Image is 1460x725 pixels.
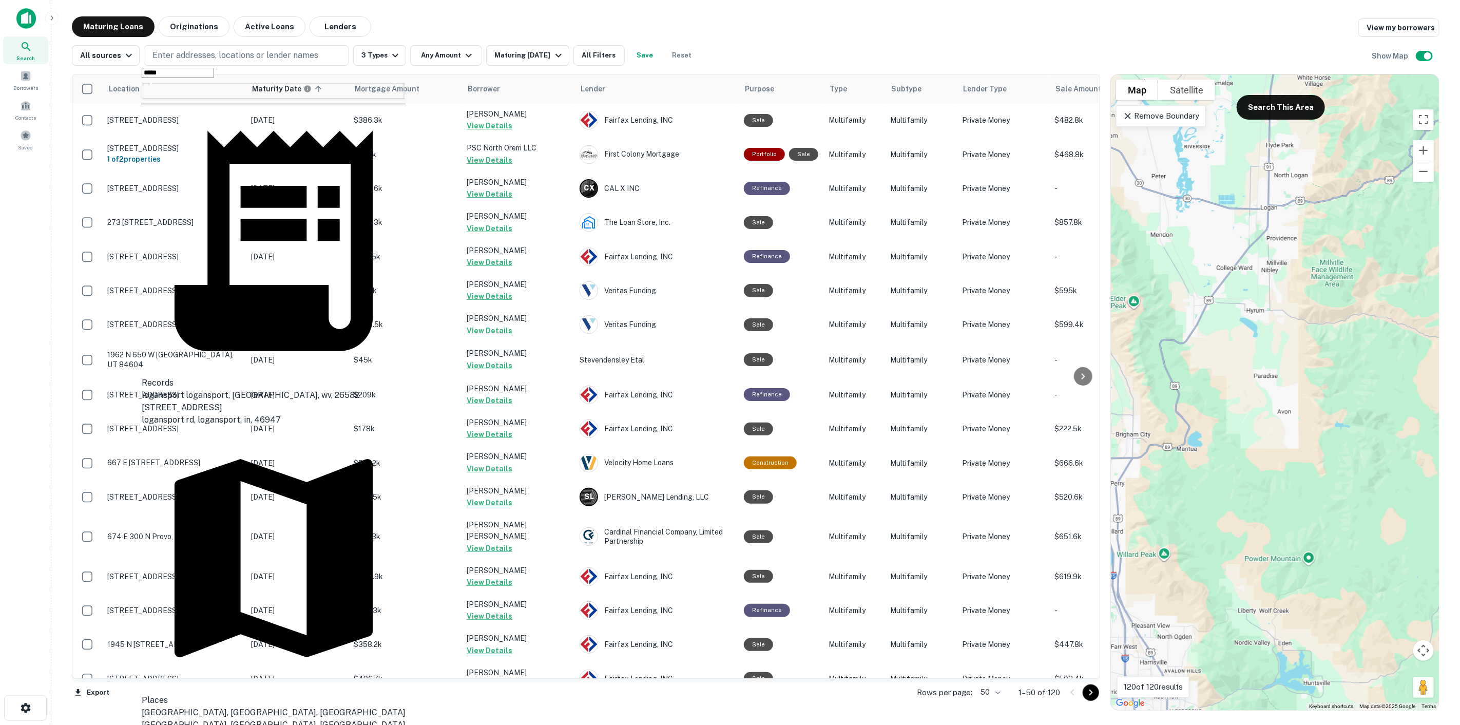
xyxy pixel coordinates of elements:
p: $619.9k [1054,571,1137,582]
p: 1945 N [STREET_ADDRESS] [107,640,241,649]
p: C X [584,183,594,194]
p: Private Money [962,423,1044,434]
button: Toggle fullscreen view [1413,109,1434,130]
iframe: Chat Widget [1409,643,1460,692]
div: Veritas Funding [580,281,734,300]
button: Keyboard shortcuts [1309,703,1353,710]
p: - [1054,605,1137,616]
p: Private Money [962,354,1044,366]
p: Rows per page: [917,686,972,699]
p: $447.8k [1054,639,1137,650]
p: Multifamily [890,571,952,582]
p: [STREET_ADDRESS] [107,184,241,193]
p: [STREET_ADDRESS] [107,492,241,502]
p: Multifamily [890,605,952,616]
div: Fairfax Lending, INC [580,247,734,266]
p: $468.8k [1054,149,1137,160]
button: Originations [159,16,229,37]
p: PSC North Orem LLC [467,142,569,154]
img: picture [580,214,598,231]
img: picture [580,636,598,653]
div: Sale [744,216,773,229]
p: Multifamily [890,354,952,366]
p: [PERSON_NAME] [467,108,569,120]
span: Records [142,377,174,387]
div: [PERSON_NAME] Lending, LLC [580,488,734,506]
th: Subtype [885,74,957,103]
img: capitalize-icon.png [16,8,36,29]
p: Private Money [962,319,1044,330]
button: 3 Types [353,45,406,66]
p: [STREET_ADDRESS] [107,320,241,329]
div: Fairfax Lending, INC [580,111,734,129]
div: Fairfax Lending, INC [580,601,734,620]
p: 1–50 of 120 [1019,686,1060,699]
p: [PERSON_NAME] [467,177,569,188]
p: Multifamily [890,531,952,542]
p: [PERSON_NAME] [467,383,569,394]
button: View Details [467,256,512,269]
div: Veritas Funding [580,315,734,334]
img: Google [1113,697,1147,710]
button: View Details [467,394,512,407]
th: Lender [574,74,739,103]
p: Multifamily [829,605,880,616]
p: [PERSON_NAME] [467,245,569,256]
p: $599.4k [1054,319,1137,330]
p: $666.6k [1054,457,1137,469]
div: [STREET_ADDRESS] [142,401,406,413]
a: Search [3,36,48,64]
p: [PERSON_NAME] [467,485,569,497]
button: View Details [467,154,512,166]
span: Type [830,83,847,95]
button: Lenders [310,16,371,37]
p: Private Money [962,491,1044,503]
p: 674 E 300 N Provo, UT 84606 [107,532,241,541]
a: Borrowers [3,66,48,94]
th: Location [102,74,246,103]
span: Borrowers [13,84,38,92]
button: View Details [467,290,512,302]
div: Sale [744,353,773,366]
div: Sale [744,114,773,127]
div: logansport logansport, [GEOGRAPHIC_DATA], wv, 26582 [142,389,406,401]
a: Open this area in Google Maps (opens a new window) [1113,697,1147,710]
img: picture [580,528,598,545]
p: [PERSON_NAME] [467,211,569,222]
button: All Filters [573,45,625,66]
p: Multifamily [829,251,880,262]
p: Private Money [962,149,1044,160]
p: [STREET_ADDRESS] [107,606,241,615]
button: All sources [72,45,140,66]
p: Multifamily [829,217,880,228]
div: This loan purpose was for refinancing [744,388,790,401]
div: Cardinal Financial Company, Limited Partnership [580,527,734,546]
button: View Details [467,644,512,657]
p: $222.5k [1054,423,1137,434]
div: Fairfax Lending, INC [580,419,734,438]
p: Multifamily [829,319,880,330]
div: This loan purpose was for refinancing [744,250,790,263]
p: Multifamily [829,639,880,650]
p: [PERSON_NAME] [467,313,569,324]
button: View Details [467,497,512,509]
p: [STREET_ADDRESS] [107,252,241,261]
h6: Show Map [1372,50,1410,62]
span: Borrower [468,83,500,95]
p: [STREET_ADDRESS] [107,390,241,399]
img: picture [580,386,598,404]
button: Show satellite imagery [1158,80,1215,100]
p: - [1054,183,1137,194]
p: Private Money [962,217,1044,228]
p: Multifamily [890,319,952,330]
div: CAL X INC [580,179,734,198]
span: Search [16,54,35,62]
p: [PERSON_NAME] [467,417,569,428]
p: Private Money [962,639,1044,650]
div: Sale [744,318,773,331]
p: Multifamily [829,673,880,684]
button: View Details [467,188,512,200]
span: Saved [18,143,33,151]
button: Save your search to get updates of matches that match your search criteria. [629,45,662,66]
